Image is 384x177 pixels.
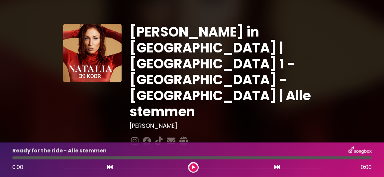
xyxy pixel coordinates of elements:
[12,163,23,171] span: 0:00
[130,122,321,130] h3: [PERSON_NAME]
[130,24,321,120] h1: [PERSON_NAME] in [GEOGRAPHIC_DATA] | [GEOGRAPHIC_DATA] 1 - [GEOGRAPHIC_DATA] - [GEOGRAPHIC_DATA] ...
[348,146,372,155] img: songbox-logo-white.png
[12,147,107,155] p: Ready for the ride - Alle stemmen
[63,24,122,82] img: YTVS25JmS9CLUqXqkEhs
[361,163,372,171] span: 0:00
